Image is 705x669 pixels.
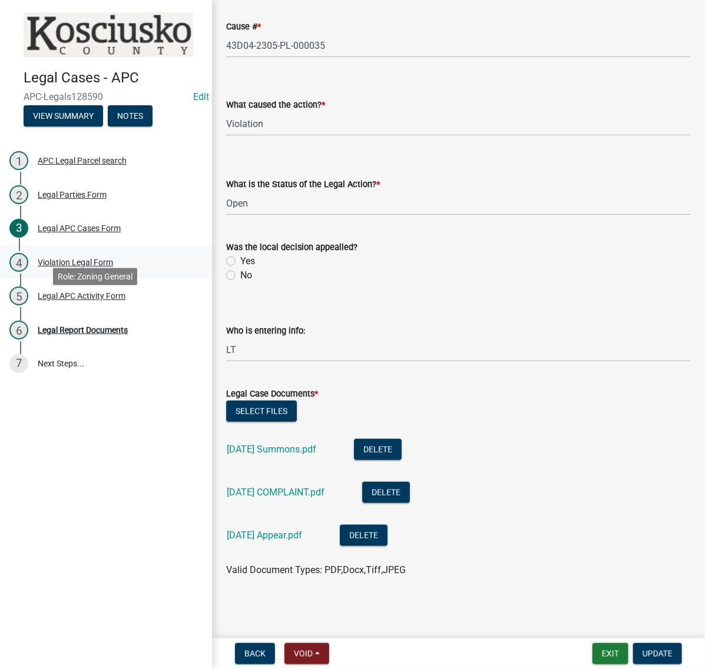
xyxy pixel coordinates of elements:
div: Violation Legal Form [38,258,113,267]
div: Legal Parties Form [38,191,107,199]
div: 3 [9,219,28,238]
div: 7 [9,354,28,373]
button: Delete [340,525,388,546]
button: Void [284,643,329,664]
label: Legal Case Documents [226,390,318,398]
button: Delete [362,482,410,503]
span: Back [244,649,266,658]
div: 4 [9,253,28,272]
wm-modal-confirm: Delete Document [362,488,410,499]
wm-modal-confirm: Delete Document [340,531,388,542]
div: Legal APC Activity Form [38,292,125,300]
a: [DATE] Summons.pdf [227,444,316,455]
div: Legal Report Documents [38,326,128,334]
a: Edit [193,91,209,102]
label: What caused the action? [226,101,325,109]
span: Valid Document Types: PDF,Docx,Tiff,JPEG [226,564,406,575]
label: No [240,268,252,282]
label: Yes [240,254,255,268]
button: Delete [354,439,402,460]
div: 5 [9,287,28,305]
div: 2 [9,185,28,204]
wm-modal-confirm: Delete Document [354,445,402,456]
a: [DATE] Appear.pdf [227,530,302,541]
button: Notes [108,105,153,127]
a: [DATE] COMPLAINT.pdf [227,487,325,498]
button: Select files [226,401,297,422]
span: Update [643,649,673,658]
div: Legal APC Cases Form [38,224,121,232]
wm-modal-confirm: Summary [24,112,103,121]
wm-modal-confirm: Notes [108,112,153,121]
button: Exit [593,643,628,664]
button: Back [235,643,275,664]
button: View Summary [24,105,103,127]
img: Kosciusko County, Indiana [24,12,193,57]
div: Role: Zoning General [53,268,137,285]
div: APC Legal Parcel search [38,157,127,165]
label: Was the local decision appealled? [226,244,358,252]
label: What is the Status of the Legal Action? [226,181,380,189]
span: APC-Legals128590 [24,91,188,102]
label: Who is entering info: [226,327,305,335]
label: Cause # [226,23,261,31]
span: Void [294,649,313,658]
div: 6 [9,321,28,340]
wm-modal-confirm: Edit Application Number [193,91,209,102]
button: Update [633,643,682,664]
div: 1 [9,151,28,170]
h4: Legal Cases - APC [24,69,203,86]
